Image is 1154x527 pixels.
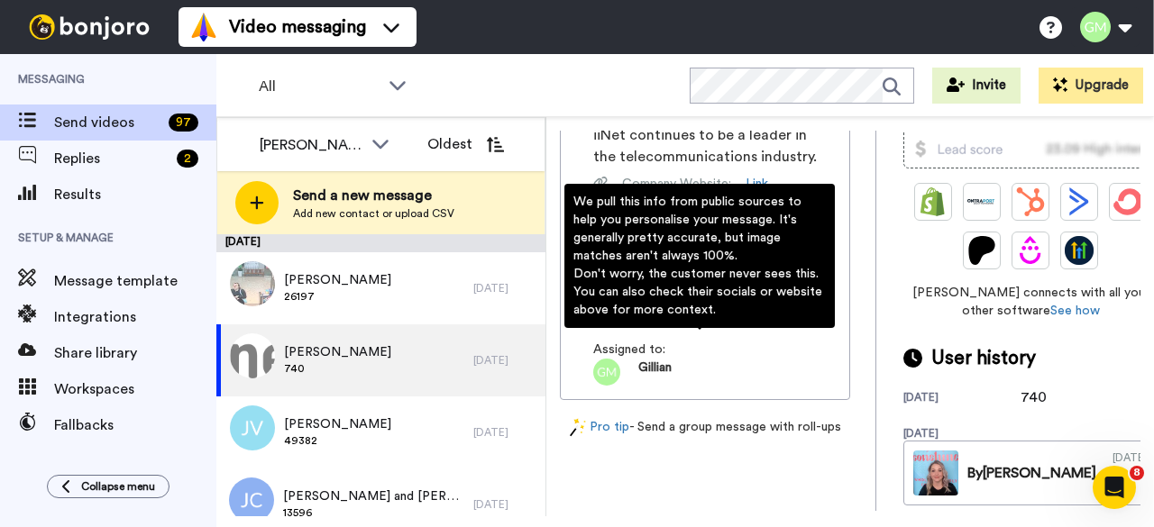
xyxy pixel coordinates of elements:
img: gm.png [593,359,620,386]
div: [DATE] [903,390,1021,408]
a: Pro tip [570,418,629,437]
span: Fallbacks [54,414,216,436]
span: Company Website : [622,175,731,193]
button: Collapse menu [47,475,169,498]
img: ActiveCampaign [1065,187,1094,216]
span: Replies [54,148,169,169]
img: Patreon [967,236,996,265]
span: Gillian [638,359,672,386]
div: [DATE] [473,497,536,512]
span: Add new contact or upload CSV [293,206,454,221]
img: Hubspot [1016,187,1045,216]
iframe: Intercom live chat [1093,466,1136,509]
div: [DATE] [473,353,536,368]
span: Message template [54,270,216,292]
img: ConvertKit [1113,187,1142,216]
span: Collapse menu [81,479,155,494]
span: Send videos [54,112,161,133]
span: 740 [284,361,391,376]
span: 8 [1130,466,1144,480]
div: 2 [177,150,198,168]
span: Results [54,184,216,205]
div: 97 [169,114,198,132]
div: [DATE] [1113,450,1148,495]
div: [PERSON_NAME] [260,134,362,156]
span: 26197 [284,289,391,304]
img: 41b586d9-4911-4e1f-907a-10ce004c6aee.jpg [230,261,275,306]
span: [PERSON_NAME] [284,271,391,289]
div: [DATE] [216,234,545,252]
img: GoHighLevel [1065,236,1094,265]
span: [PERSON_NAME] [284,415,391,433]
span: User history [931,345,1036,372]
img: vm-color.svg [189,13,218,41]
div: [DATE] [903,426,1021,441]
img: 779d81cd-9841-4e92-9756-b78018393fda-thumb.jpg [913,450,958,495]
span: 49382 [284,433,391,448]
img: magic-wand.svg [570,418,586,437]
span: [PERSON_NAME] and [PERSON_NAME] [283,487,464,505]
img: Shopify [919,187,948,216]
span: Share library [54,342,216,364]
img: Ontraport [967,187,996,216]
div: We pull this info from public sources to help you personalise your message. It's generally pretty... [573,193,826,319]
span: Assigned to: [593,341,719,359]
img: jv.png [230,405,275,450]
div: [DATE] [473,425,536,440]
span: [PERSON_NAME] [284,343,391,361]
img: 31c375f1-2d24-426c-8dd2-92554adf48f1.png [230,333,275,378]
img: jc.png [229,477,274,522]
button: Oldest [414,126,517,162]
span: Send a new message [293,185,454,206]
span: Workspaces [54,378,216,400]
div: - Send a group message with roll-ups [560,418,850,437]
span: 13596 [283,505,464,520]
button: Upgrade [1039,68,1143,104]
button: Invite [932,68,1021,104]
a: See how [1050,304,1100,317]
div: 740 [1021,386,1111,408]
a: Link [746,175,768,193]
div: [DATE] [473,281,536,295]
span: Integrations [54,306,216,328]
div: By [PERSON_NAME] [967,462,1096,484]
img: bj-logo-header-white.svg [22,14,157,40]
span: All [259,76,380,97]
span: Video messaging [229,14,366,40]
img: Drip [1016,236,1045,265]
